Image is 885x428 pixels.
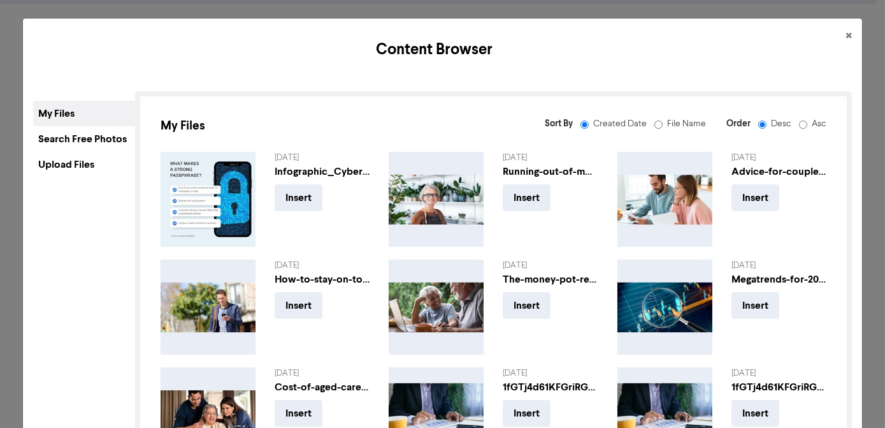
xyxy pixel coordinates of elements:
div: Upload Files [33,152,135,177]
input: File Name [654,121,663,129]
div: Advice-for-couples-at-tax-time_1200x630.jpg [731,164,826,179]
label: Desc [761,117,802,131]
div: Cost-of-aged-care-at-home-1200x630-1.jpg [275,380,370,395]
input: Created Date [580,121,589,129]
div: My Files [161,117,484,135]
button: Insert [275,400,322,427]
div: Search Free Photos [33,126,135,152]
input: Desc [758,121,766,129]
div: Running-out-of-money-when-I-stop-working-1200x630-1.jpg [503,164,598,179]
div: [DATE] [731,260,826,272]
div: Megatrends-for-2025-and-beyond-1200x630-1.png [731,272,826,287]
div: [DATE] [275,152,370,164]
div: My Files [33,101,135,126]
iframe: Chat Widget [821,367,885,428]
label: Created Date [583,117,657,131]
div: 1fGTj4d61KFGriRGQzSFoF-cashflow-report-accounting.jpg [731,380,826,395]
label: File Name [657,117,706,131]
button: Close [835,18,862,54]
button: Insert [503,292,550,319]
div: [DATE] [503,152,598,164]
span: × [845,27,852,46]
div: [DATE] [731,367,826,380]
span: Sort By [545,118,573,129]
button: Insert [275,292,322,319]
div: Infographic_Cyber safety tip 1 passphrase not password 1080x1080.jpg [275,164,370,179]
span: Order [726,118,751,129]
div: How-to-stay-on-top-of-your-tax-1200x630-1.jpg [275,272,370,287]
input: Asc [799,121,807,129]
div: The-money-pot-retirees-mistakenly-ignore-1200x630-1.jpg [503,272,598,287]
div: [DATE] [731,152,826,164]
button: Insert [503,400,550,427]
button: Insert [503,184,550,211]
button: Insert [731,184,779,211]
button: Insert [731,292,779,319]
div: 1fGTj4d61KFGriRGQzSFoF-cashflow-report-accounting.jpg [503,380,598,395]
div: [DATE] [275,260,370,272]
div: [DATE] [503,367,598,380]
button: Insert [275,184,322,211]
label: Asc [802,117,826,131]
h5: Content Browser [33,38,836,61]
button: Insert [731,400,779,427]
div: [DATE] [275,367,370,380]
div: [DATE] [503,260,598,272]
